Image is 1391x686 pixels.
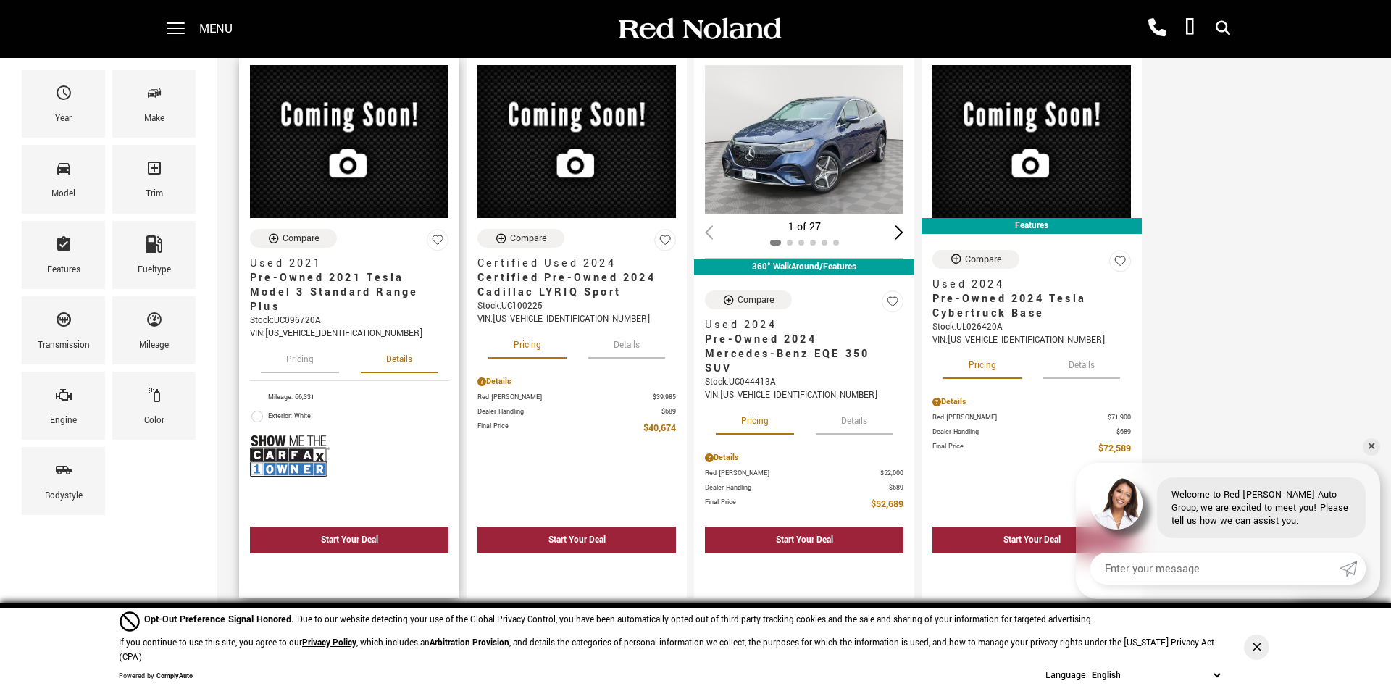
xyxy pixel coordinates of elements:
img: 2024 Mercedes-Benz EQE 350 SUV 1 [705,65,903,214]
span: Dealer Handling [705,482,889,493]
a: Red [PERSON_NAME] $71,900 [932,412,1131,423]
span: Used 2024 [705,318,893,332]
button: pricing tab [943,347,1022,379]
div: Start Your Deal [250,527,448,553]
button: Close Button [1244,635,1269,660]
a: Red [PERSON_NAME] $52,000 [705,468,903,479]
div: Trim [146,186,163,202]
div: Start Your Deal [705,527,903,553]
img: Agent profile photo [1090,477,1143,530]
span: $39,985 [653,392,676,403]
span: $689 [1116,427,1131,438]
span: Dealer Handling [932,427,1116,438]
div: TransmissionTransmission [22,296,105,364]
a: Dealer Handling $689 [477,406,676,417]
a: Final Price $40,674 [477,421,676,436]
span: $689 [661,406,676,417]
img: Red Noland Auto Group [616,17,782,42]
div: FueltypeFueltype [112,221,196,289]
span: Red [PERSON_NAME] [477,392,653,403]
button: pricing tab [716,403,794,435]
a: Used 2024Pre-Owned 2024 Mercedes-Benz EQE 350 SUV [705,318,903,376]
div: Stock : UC096720A [250,314,448,327]
img: Show Me the CARFAX 1-Owner Badge [250,430,330,482]
span: Final Price [932,441,1098,456]
div: Next slide [895,225,903,239]
button: details tab [1043,347,1120,379]
div: Stock : UL026420A [932,321,1131,334]
div: undefined - Pre-Owned 2024 Mercedes-Benz EQE 350 SUV With Navigation [705,557,903,584]
div: Welcome to Red [PERSON_NAME] Auto Group, we are excited to meet you! Please tell us how we can as... [1157,477,1366,538]
div: Compare [965,253,1002,266]
div: Color [144,413,164,429]
img: 2021 Tesla Model 3 Standard Range Plus [250,65,448,218]
span: Pre-Owned 2021 Tesla Model 3 Standard Range Plus [250,271,438,314]
button: pricing tab [488,327,567,359]
span: Pre-Owned 2024 Mercedes-Benz EQE 350 SUV [705,332,893,376]
span: $689 [889,482,903,493]
div: Pricing Details - Pre-Owned 2024 Tesla Cybertruck Base With Navigation & AWD [932,396,1131,409]
div: FeaturesFeatures [22,221,105,289]
div: Features [922,218,1142,234]
span: $52,000 [880,468,903,479]
div: undefined - Pre-Owned 2021 Tesla Model 3 Standard Range Plus With Navigation [250,557,448,584]
span: Color [146,382,163,413]
div: Stock : UC100225 [477,300,676,313]
div: MileageMileage [112,296,196,364]
button: Save Vehicle [882,290,903,319]
div: undefined - Certified Pre-Owned 2024 Cadillac LYRIQ Sport With Navigation & AWD [477,557,676,584]
span: Final Price [705,497,871,512]
li: Mileage: 66,331 [250,388,448,407]
a: Dealer Handling $689 [705,482,903,493]
button: Compare Vehicle [250,229,337,248]
div: Year [55,111,72,127]
div: Start Your Deal [548,534,606,546]
span: Trim [146,156,163,186]
span: Used 2024 [932,277,1120,292]
span: Model [55,156,72,186]
span: Red [PERSON_NAME] [932,412,1108,423]
div: Compare [283,232,319,245]
a: Submit [1340,553,1366,585]
span: $72,589 [1098,441,1131,456]
button: Compare Vehicle [932,250,1019,269]
div: Pricing Details - Certified Pre-Owned 2024 Cadillac LYRIQ Sport With Navigation & AWD [477,375,676,388]
span: Pre-Owned 2024 Tesla Cybertruck Base [932,292,1120,321]
div: MakeMake [112,70,196,138]
div: Mileage [139,338,169,354]
span: Dealer Handling [477,406,661,417]
a: ComplyAuto [156,672,193,681]
div: Start Your Deal [776,534,833,546]
span: $52,689 [871,497,903,512]
div: Engine [50,413,77,429]
a: Used 2021Pre-Owned 2021 Tesla Model 3 Standard Range Plus [250,256,448,314]
select: Language Select [1088,668,1224,683]
div: undefined - Pre-Owned 2024 Tesla Cybertruck Base With Navigation & AWD [932,557,1131,584]
span: Certified Pre-Owned 2024 Cadillac LYRIQ Sport [477,271,665,300]
div: VIN: [US_VEHICLE_IDENTIFICATION_NUMBER] [477,313,676,326]
span: $71,900 [1108,412,1131,423]
button: details tab [816,403,893,435]
div: Compare [510,232,547,245]
div: TrimTrim [112,145,196,213]
div: Make [144,111,164,127]
a: Privacy Policy [302,637,356,649]
span: $40,674 [643,421,676,436]
span: Features [55,232,72,262]
p: If you continue to use this site, you agree to our , which includes an , and details the categori... [119,637,1214,664]
div: Start Your Deal [932,527,1131,553]
div: 1 of 27 [705,219,903,235]
div: Features [47,262,80,278]
div: BodystyleBodystyle [22,447,105,515]
input: Enter your message [1090,553,1340,585]
div: EngineEngine [22,372,105,440]
span: Mileage [146,307,163,338]
div: Start Your Deal [321,534,378,546]
div: ColorColor [112,372,196,440]
span: Transmission [55,307,72,338]
div: Start Your Deal [477,527,676,553]
div: Due to our website detecting your use of the Global Privacy Control, you have been automatically ... [144,612,1093,627]
button: Compare Vehicle [477,229,564,248]
div: Compare [738,293,774,306]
